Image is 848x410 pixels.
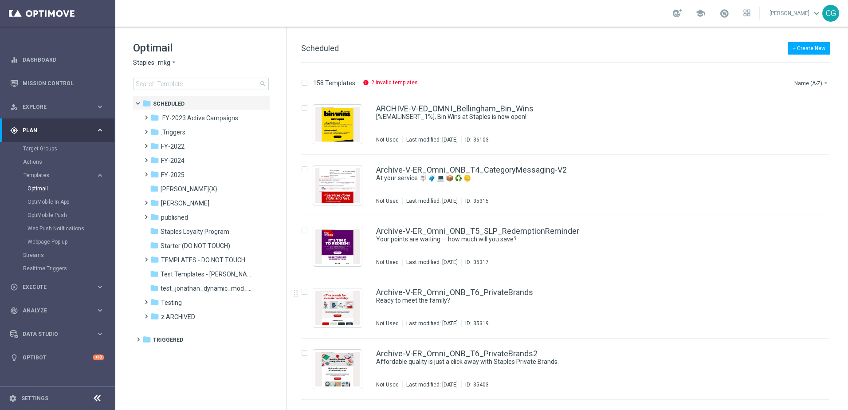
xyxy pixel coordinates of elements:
span: FY-2024 [161,157,185,165]
a: [%EMAILINSERT_1%], Bin Wins at Staples is now open! [376,113,772,121]
i: folder [150,113,159,122]
span: school [695,8,705,18]
i: folder [150,198,159,207]
div: 36103 [473,136,489,143]
img: 35403.jpeg [315,352,360,386]
span: Starter (DO NOT TOUCH) [161,242,230,250]
a: Target Groups [23,145,92,152]
button: equalizer Dashboard [10,56,105,63]
div: Your points are waiting — how much will you save? [376,235,792,244]
i: keyboard_arrow_right [96,306,104,315]
div: Web Push Notifications [27,222,114,235]
a: Web Push Notifications [27,225,92,232]
div: Actions [23,155,114,169]
p: 158 Templates [313,79,355,87]
span: jonathan_pr_test_{X} [161,185,217,193]
i: equalizer [10,56,18,64]
div: 35403 [473,381,489,388]
a: Dashboard [23,48,104,71]
a: Mission Control [23,71,104,95]
i: folder [150,142,159,150]
i: info [363,79,369,86]
a: Your points are waiting — how much will you save? [376,235,772,244]
div: Target Groups [23,142,114,155]
div: track_changes Analyze keyboard_arrow_right [10,307,105,314]
button: Templates keyboard_arrow_right [23,172,105,179]
div: Press SPACE to select this row. [292,94,846,155]
span: Templates [24,173,87,178]
div: 35315 [473,197,489,205]
span: FY-2022 [161,142,185,150]
span: keyboard_arrow_down [812,8,821,18]
div: Press SPACE to select this row. [292,339,846,400]
button: Data Studio keyboard_arrow_right [10,331,105,338]
i: arrow_drop_down [170,59,177,67]
div: Last modified: [DATE] [403,197,461,205]
i: folder [150,184,159,193]
div: [%EMAILINSERT_1%], Bin Wins at Staples is now open! [376,113,792,121]
span: Triggered [153,336,183,344]
div: Press SPACE to select this row. [292,277,846,339]
a: OptiMobile Push [27,212,92,219]
i: folder [150,241,159,250]
div: Press SPACE to select this row. [292,155,846,216]
span: Test Templates - Jonas [161,270,252,278]
div: 35319 [473,320,489,327]
i: folder [150,255,159,264]
div: Not Used [376,259,399,266]
input: Search Template [133,78,269,90]
button: Staples_mkg arrow_drop_down [133,59,177,67]
div: Affordable quality is just a click away with Staples Private Brands. [376,358,792,366]
div: Mission Control [10,71,104,95]
button: Name (A-Z)arrow_drop_down [793,78,830,88]
span: Data Studio [23,331,96,337]
div: Templates [23,169,114,248]
div: Explore [10,103,96,111]
button: play_circle_outline Execute keyboard_arrow_right [10,284,105,291]
i: person_search [10,103,18,111]
div: 35317 [473,259,489,266]
i: keyboard_arrow_right [96,102,104,111]
div: Last modified: [DATE] [403,381,461,388]
span: Execute [23,284,96,290]
span: .Triggers [161,128,185,136]
span: Scheduled [153,100,185,108]
i: folder [150,312,159,321]
div: OptiMobile Push [27,209,114,222]
div: Optibot [10,346,104,369]
a: OptiMobile In-App [27,198,92,205]
div: Last modified: [DATE] [403,320,461,327]
div: CG [822,5,839,22]
span: z.ARCHIVED [161,313,195,321]
button: lightbulb Optibot +10 [10,354,105,361]
i: keyboard_arrow_right [96,330,104,338]
a: Optimail [27,185,92,192]
a: Archive-V-ER_Omni_ONB_T6_PrivateBrands2 [376,350,538,358]
div: Not Used [376,136,399,143]
div: ID: [461,197,489,205]
button: person_search Explore keyboard_arrow_right [10,103,105,110]
span: jonathan_testing_folder [161,199,209,207]
div: Templates [24,173,96,178]
i: keyboard_arrow_right [96,126,104,134]
div: Plan [10,126,96,134]
a: ARCHIVE-V-ED_OMNI_Bellingham_Bin_Wins [376,105,534,113]
span: test_jonathan_dynamic_mod_{X} [161,284,252,292]
div: At your service 🪧 🧳 💻 📦 ♻️ 🪙 [376,174,792,182]
span: published [161,213,188,221]
i: folder [150,284,159,292]
i: folder [150,156,159,165]
a: [PERSON_NAME]keyboard_arrow_down [769,7,822,20]
i: folder [142,335,151,344]
img: 35315.jpeg [315,168,360,203]
div: ID: [461,320,489,327]
div: ID: [461,136,489,143]
div: Press SPACE to select this row. [292,216,846,277]
div: Execute [10,283,96,291]
div: Dashboard [10,48,104,71]
div: Not Used [376,381,399,388]
span: TEMPLATES - DO NOT TOUCH [161,256,245,264]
